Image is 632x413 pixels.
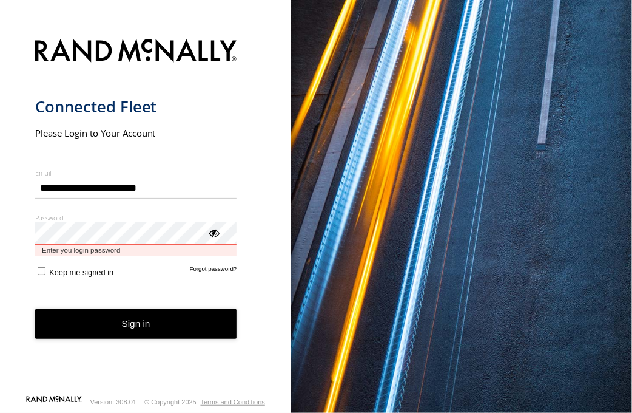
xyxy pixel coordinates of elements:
form: main [35,32,257,395]
a: Terms and Conditions [201,398,265,406]
button: Sign in [35,309,237,339]
a: Forgot password? [190,265,237,277]
label: Password [35,213,237,222]
div: ViewPassword [207,227,220,239]
span: Enter you login password [35,245,237,256]
h2: Please Login to Your Account [35,127,237,139]
img: Rand McNally [35,36,237,67]
span: Keep me signed in [49,268,113,277]
input: Keep me signed in [38,267,45,275]
a: Visit our Website [26,396,82,408]
div: Version: 308.01 [90,398,136,406]
div: © Copyright 2025 - [144,398,265,406]
h1: Connected Fleet [35,97,237,117]
label: Email [35,168,237,177]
